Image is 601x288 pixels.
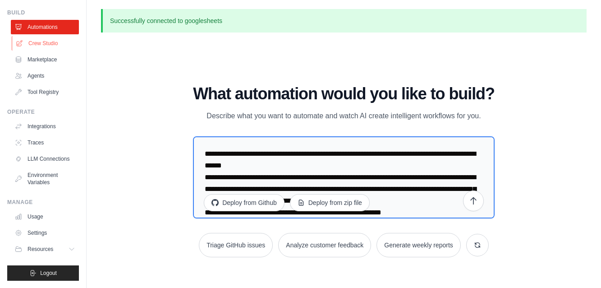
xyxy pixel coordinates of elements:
[11,226,79,240] a: Settings
[11,135,79,150] a: Traces
[376,233,461,257] button: Generate weekly reports
[11,242,79,256] button: Resources
[101,9,587,33] p: Successfully connected to googlesheets
[278,233,371,257] button: Analyze customer feedback
[11,52,79,67] a: Marketplace
[28,246,53,253] span: Resources
[193,85,495,103] h1: What automation would you like to build?
[11,85,79,99] a: Tool Registry
[11,119,79,134] a: Integrations
[11,168,79,190] a: Environment Variables
[11,209,79,224] a: Usage
[199,233,273,257] button: Triage GitHub issues
[12,36,80,51] a: Crew Studio
[11,69,79,83] a: Agents
[11,152,79,166] a: LLM Connections
[40,269,57,277] span: Logout
[7,199,79,206] div: Manage
[290,194,370,211] button: Deploy from zip file
[7,9,79,16] div: Build
[7,265,79,281] button: Logout
[193,110,495,122] p: Describe what you want to automate and watch AI create intelligent workflows for you.
[11,20,79,34] a: Automations
[204,194,284,211] button: Deploy from Github
[7,108,79,116] div: Operate
[556,245,601,288] iframe: Chat Widget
